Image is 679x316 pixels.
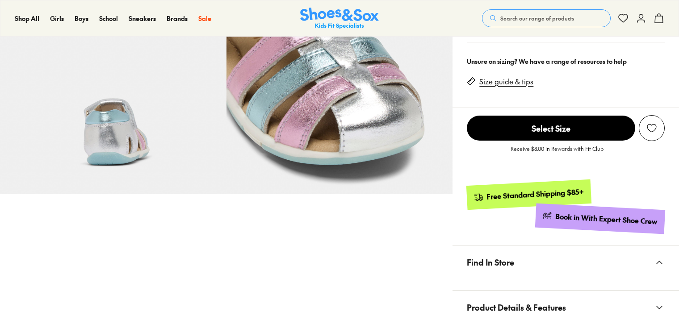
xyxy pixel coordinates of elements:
[467,115,635,141] button: Select Size
[300,8,379,29] img: SNS_Logo_Responsive.svg
[466,179,591,210] a: Free Standard Shipping $85+
[167,14,188,23] a: Brands
[482,9,611,27] button: Search our range of products
[555,212,658,227] div: Book in With Expert Shoe Crew
[535,204,665,234] a: Book in With Expert Shoe Crew
[500,14,574,22] span: Search our range of products
[486,187,584,202] div: Free Standard Shipping $85+
[479,77,533,87] a: Size guide & tips
[129,14,156,23] a: Sneakers
[467,116,635,141] span: Select Size
[467,57,665,66] div: Unsure on sizing? We have a range of resources to help
[50,14,64,23] a: Girls
[639,115,665,141] button: Add to Wishlist
[453,245,679,279] button: Find In Store
[198,14,211,23] a: Sale
[467,279,665,279] iframe: Find in Store
[15,14,39,23] a: Shop All
[511,145,604,161] p: Receive $8.00 in Rewards with Fit Club
[467,249,514,275] span: Find In Store
[99,14,118,23] a: School
[75,14,88,23] a: Boys
[300,8,379,29] a: Shoes & Sox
